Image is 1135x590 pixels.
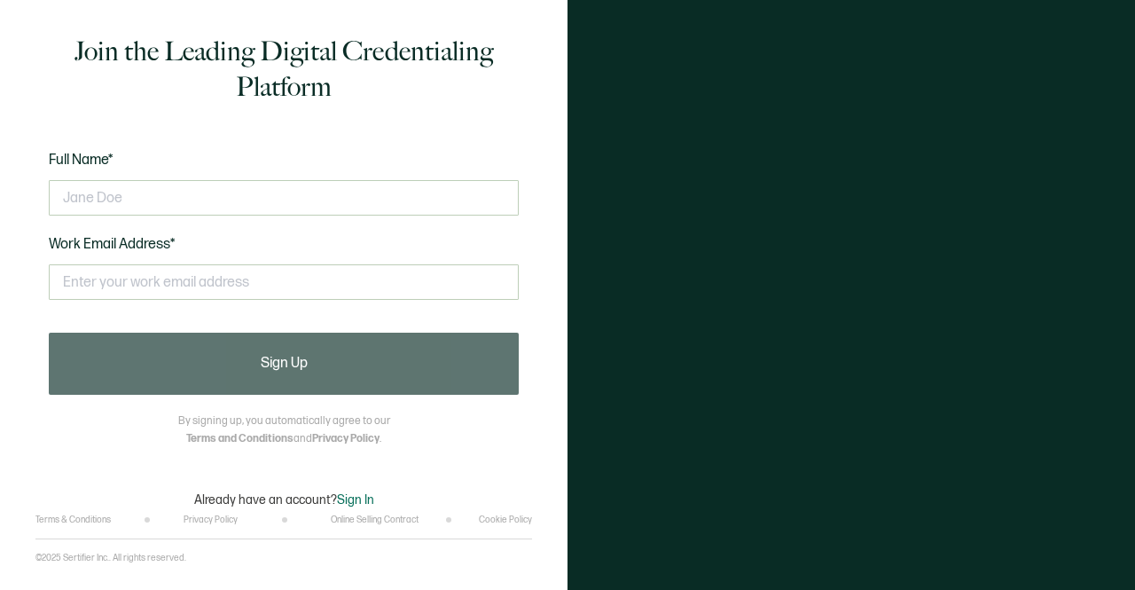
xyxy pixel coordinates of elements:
[49,236,176,253] span: Work Email Address*
[49,34,519,105] h1: Join the Leading Digital Credentialing Platform
[49,152,113,169] span: Full Name*
[331,515,419,525] a: Online Selling Contract
[35,515,111,525] a: Terms & Conditions
[261,357,308,371] span: Sign Up
[49,264,519,300] input: Enter your work email address
[178,413,390,448] p: By signing up, you automatically agree to our and .
[35,553,186,563] p: ©2025 Sertifier Inc.. All rights reserved.
[186,432,294,445] a: Terms and Conditions
[49,333,519,395] button: Sign Up
[49,180,519,216] input: Jane Doe
[194,492,374,507] p: Already have an account?
[184,515,238,525] a: Privacy Policy
[312,432,380,445] a: Privacy Policy
[337,492,374,507] span: Sign In
[479,515,532,525] a: Cookie Policy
